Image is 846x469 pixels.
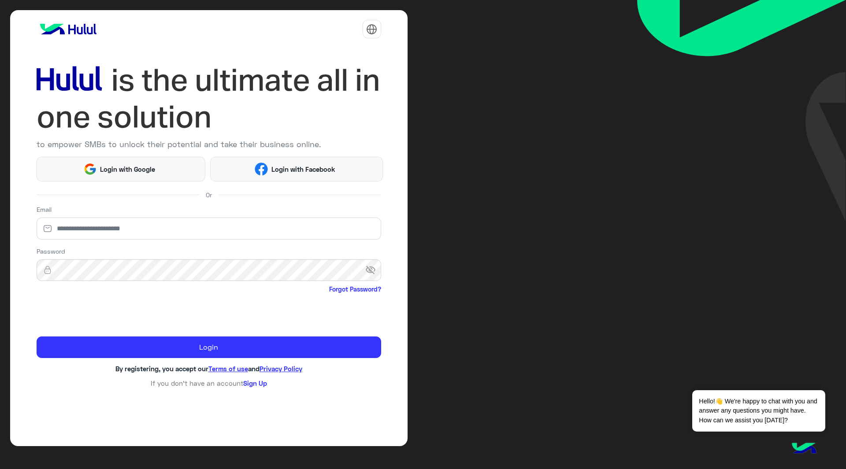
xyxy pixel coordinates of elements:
[37,205,52,214] label: Email
[83,162,96,176] img: Google
[37,247,65,256] label: Password
[37,379,381,387] h6: If you don’t have an account
[366,24,377,35] img: tab
[789,434,820,465] img: hulul-logo.png
[248,365,260,373] span: and
[210,157,382,181] button: Login with Facebook
[255,162,268,176] img: Facebook
[329,284,381,294] a: Forgot Password?
[115,365,208,373] span: By registering, you accept our
[208,365,248,373] a: Terms of use
[692,390,825,432] span: Hello!👋 We're happy to chat with you and answer any questions you might have. How can we assist y...
[365,262,381,278] span: visibility_off
[206,190,212,199] span: Or
[37,336,381,358] button: Login
[37,157,206,181] button: Login with Google
[260,365,302,373] a: Privacy Policy
[37,62,381,135] img: hululLoginTitle_EN.svg
[37,266,59,274] img: lock
[268,164,338,174] span: Login with Facebook
[37,295,171,330] iframe: reCAPTCHA
[37,20,100,38] img: logo
[97,164,159,174] span: Login with Google
[37,224,59,233] img: email
[243,379,267,387] a: Sign Up
[37,138,381,150] p: to empower SMBs to unlock their potential and take their business online.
